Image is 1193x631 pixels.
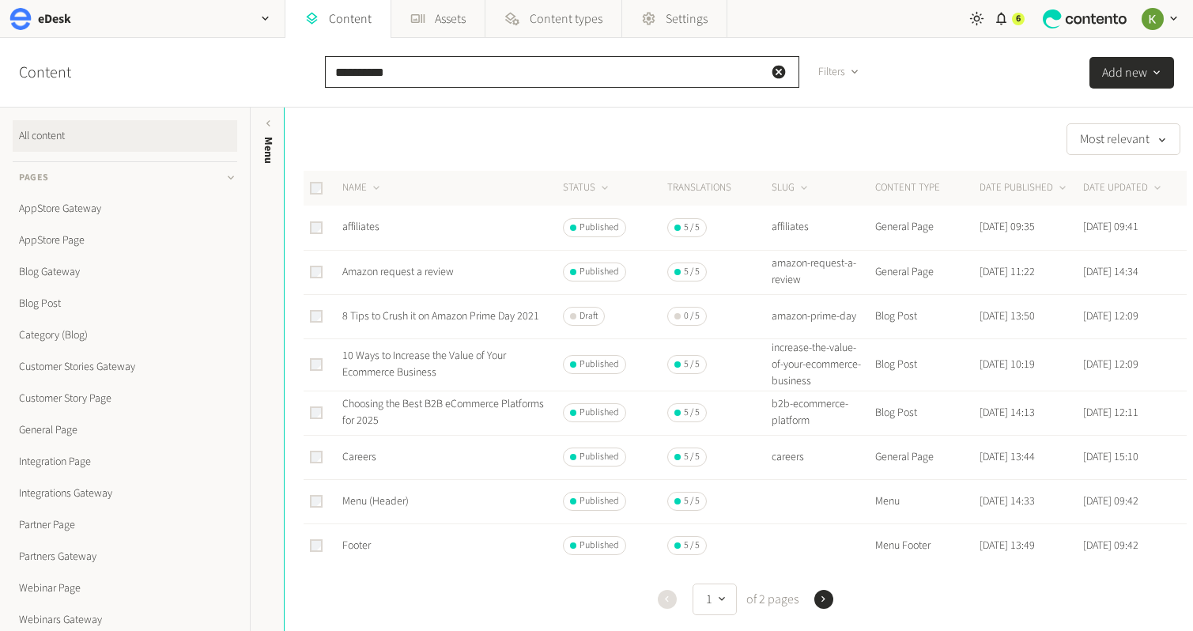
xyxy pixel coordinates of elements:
[743,590,798,609] span: of 2 pages
[684,357,700,372] span: 5 / 5
[1083,264,1138,280] time: [DATE] 14:34
[980,219,1035,235] time: [DATE] 09:35
[1142,8,1164,30] img: Keelin Terry
[874,171,979,206] th: CONTENT TYPE
[342,308,539,324] a: 8 Tips to Crush it on Amazon Prime Day 2021
[342,493,409,509] a: Menu (Header)
[342,449,376,465] a: Careers
[874,479,979,523] td: Menu
[342,219,379,235] a: affiliates
[19,61,108,85] h2: Content
[13,383,237,414] a: Customer Story Page
[342,264,454,280] a: Amazon request a review
[980,357,1035,372] time: [DATE] 10:19
[260,137,277,164] span: Menu
[530,9,602,28] span: Content types
[772,180,810,196] button: SLUG
[13,446,237,478] a: Integration Page
[1016,12,1021,26] span: 6
[693,584,737,615] button: 1
[684,538,700,553] span: 5 / 5
[684,450,700,464] span: 5 / 5
[771,391,875,435] td: b2b-ecommerce-platform
[806,56,873,88] button: Filters
[980,493,1035,509] time: [DATE] 14:33
[818,64,845,81] span: Filters
[1089,57,1174,89] button: Add new
[771,206,875,250] td: affiliates
[1083,308,1138,324] time: [DATE] 12:09
[666,9,708,28] span: Settings
[342,538,371,554] a: Footer
[771,435,875,479] td: careers
[13,319,237,351] a: Category (Blog)
[342,396,544,429] a: Choosing the Best B2B eCommerce Platforms for 2025
[13,509,237,541] a: Partner Page
[684,406,700,420] span: 5 / 5
[580,265,619,279] span: Published
[874,294,979,338] td: Blog Post
[980,538,1035,554] time: [DATE] 13:49
[1067,123,1180,155] button: Most relevant
[874,435,979,479] td: General Page
[1083,357,1138,372] time: [DATE] 12:09
[874,338,979,391] td: Blog Post
[1083,405,1138,421] time: [DATE] 12:11
[684,494,700,508] span: 5 / 5
[580,450,619,464] span: Published
[580,221,619,235] span: Published
[980,449,1035,465] time: [DATE] 13:44
[13,256,237,288] a: Blog Gateway
[580,406,619,420] span: Published
[874,250,979,294] td: General Page
[13,288,237,319] a: Blog Post
[1083,449,1138,465] time: [DATE] 15:10
[1083,538,1138,554] time: [DATE] 09:42
[580,357,619,372] span: Published
[580,494,619,508] span: Published
[13,351,237,383] a: Customer Stories Gateway
[38,9,71,28] h2: eDesk
[980,180,1069,196] button: DATE PUBLISHED
[13,478,237,509] a: Integrations Gateway
[771,250,875,294] td: amazon-request-a-review
[19,171,49,185] span: Pages
[13,193,237,225] a: AppStore Gateway
[13,541,237,572] a: Partners Gateway
[13,225,237,256] a: AppStore Page
[342,180,383,196] button: NAME
[13,120,237,152] a: All content
[666,171,771,206] th: Translations
[1083,219,1138,235] time: [DATE] 09:41
[980,308,1035,324] time: [DATE] 13:50
[342,348,506,380] a: 10 Ways to Increase the Value of Your Ecommerce Business
[13,572,237,604] a: Webinar Page
[771,338,875,391] td: increase-the-value-of-your-ecommerce-business
[580,538,619,553] span: Published
[771,294,875,338] td: amazon-prime-day
[684,309,700,323] span: 0 / 5
[980,405,1035,421] time: [DATE] 14:13
[874,391,979,435] td: Blog Post
[874,206,979,250] td: General Page
[9,8,32,30] img: eDesk
[563,180,611,196] button: STATUS
[1083,180,1164,196] button: DATE UPDATED
[13,414,237,446] a: General Page
[684,265,700,279] span: 5 / 5
[684,221,700,235] span: 5 / 5
[874,523,979,568] td: Menu Footer
[580,309,598,323] span: Draft
[1083,493,1138,509] time: [DATE] 09:42
[980,264,1035,280] time: [DATE] 11:22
